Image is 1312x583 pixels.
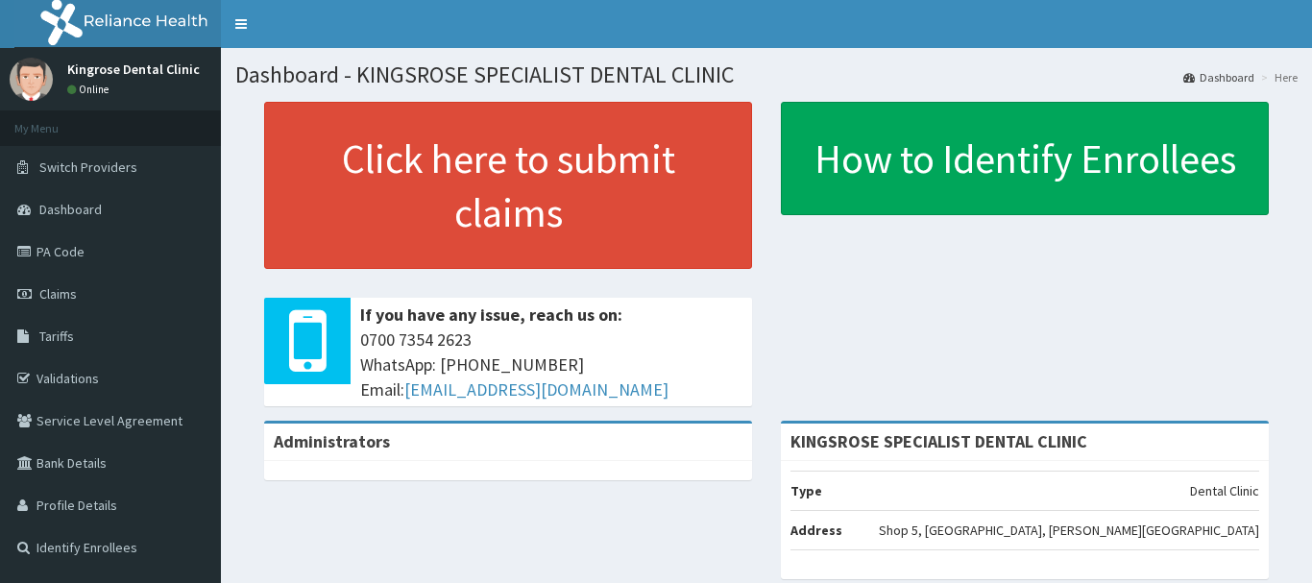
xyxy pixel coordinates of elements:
[1256,69,1298,85] li: Here
[360,328,742,401] span: 0700 7354 2623 WhatsApp: [PHONE_NUMBER] Email:
[39,201,102,218] span: Dashboard
[39,328,74,345] span: Tariffs
[67,62,200,76] p: Kingrose Dental Clinic
[404,378,668,401] a: [EMAIL_ADDRESS][DOMAIN_NAME]
[790,482,822,499] b: Type
[790,522,842,539] b: Address
[39,285,77,303] span: Claims
[235,62,1298,87] h1: Dashboard - KINGSROSE SPECIALIST DENTAL CLINIC
[360,304,622,326] b: If you have any issue, reach us on:
[1190,481,1259,500] p: Dental Clinic
[1183,69,1254,85] a: Dashboard
[39,158,137,176] span: Switch Providers
[274,430,390,452] b: Administrators
[781,102,1269,215] a: How to Identify Enrollees
[264,102,752,269] a: Click here to submit claims
[67,83,113,96] a: Online
[879,521,1259,540] p: Shop 5, [GEOGRAPHIC_DATA], [PERSON_NAME][GEOGRAPHIC_DATA]
[10,58,53,101] img: User Image
[790,430,1087,452] strong: KINGSROSE SPECIALIST DENTAL CLINIC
